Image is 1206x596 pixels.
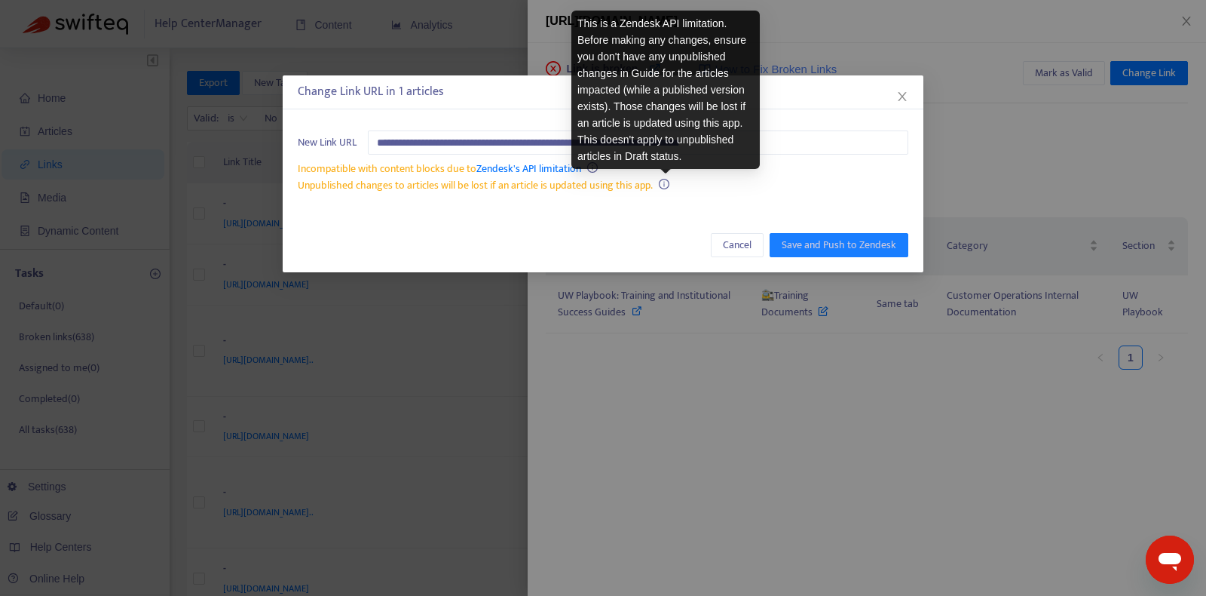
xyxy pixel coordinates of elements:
span: info-circle [659,179,669,189]
iframe: Button to launch messaging window [1146,536,1194,584]
button: Close [894,88,911,105]
span: Cancel [723,237,751,253]
div: This is a Zendesk API limitation. Before making any changes, ensure you don't have any unpublishe... [571,11,760,169]
div: Change Link URL in 1 articles [298,83,908,101]
span: close [896,91,908,103]
button: Save and Push to Zendesk [770,233,908,257]
span: Unpublished changes to articles will be lost if an article is updated using this app. [298,177,653,194]
a: Zendesk's API limitation [476,160,581,177]
span: Incompatible with content blocks due to [298,160,581,177]
span: New Link URL [298,134,357,151]
button: Cancel [711,233,764,257]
